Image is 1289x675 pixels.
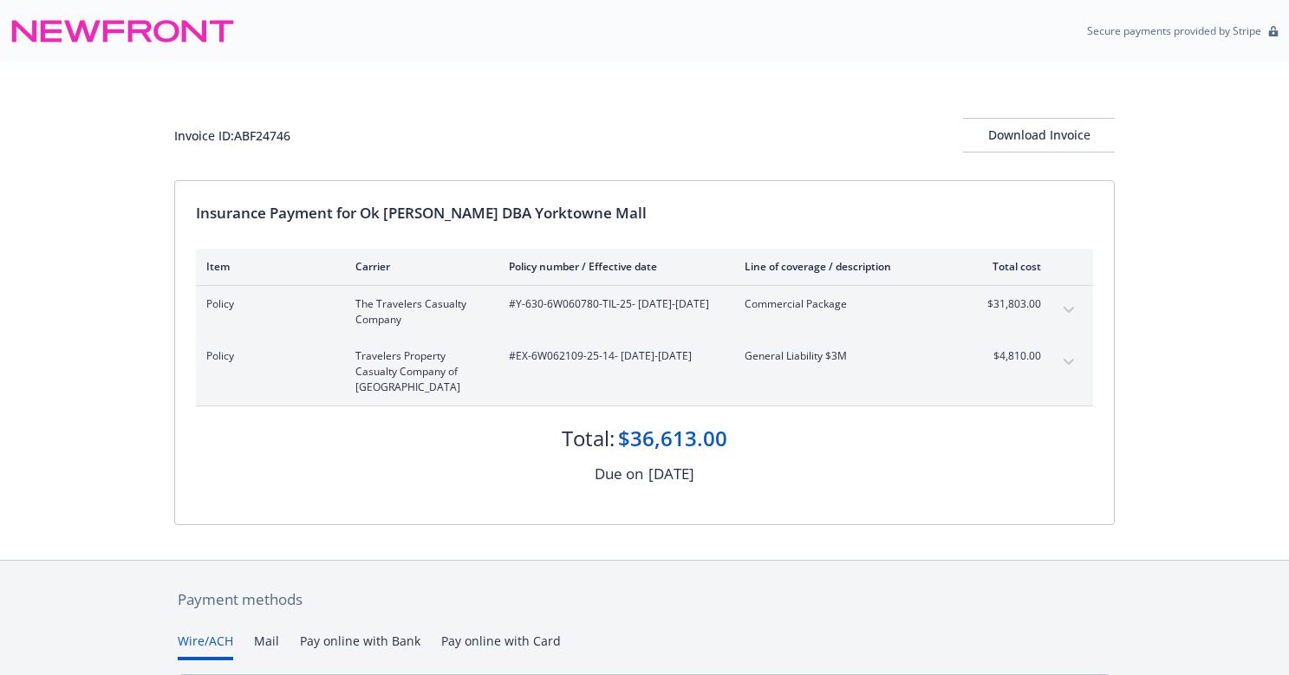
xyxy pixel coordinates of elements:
[355,296,481,328] span: The Travelers Casualty Company
[509,348,717,364] span: #EX-6W062109-25-14 - [DATE]-[DATE]
[178,588,1111,611] div: Payment methods
[355,348,481,395] span: Travelers Property Casualty Company of [GEOGRAPHIC_DATA]
[206,296,328,312] span: Policy
[509,259,717,274] div: Policy number / Effective date
[196,202,1093,224] div: Insurance Payment for Ok [PERSON_NAME] DBA Yorktowne Mall
[745,348,948,364] span: General Liability $3M
[1087,23,1261,38] p: Secure payments provided by Stripe
[196,338,1093,406] div: PolicyTravelers Property Casualty Company of [GEOGRAPHIC_DATA]#EX-6W062109-25-14- [DATE]-[DATE]Ge...
[745,296,948,312] span: Commercial Package
[745,259,948,274] div: Line of coverage / description
[254,632,279,660] button: Mail
[355,259,481,274] div: Carrier
[206,259,328,274] div: Item
[976,348,1041,364] span: $4,810.00
[562,424,615,453] div: Total:
[178,632,233,660] button: Wire/ACH
[963,119,1115,152] div: Download Invoice
[963,118,1115,153] button: Download Invoice
[976,296,1041,312] span: $31,803.00
[648,463,694,485] div: [DATE]
[1055,348,1083,376] button: expand content
[509,296,717,312] span: #Y-630-6W060780-TIL-25 - [DATE]-[DATE]
[441,632,561,660] button: Pay online with Card
[976,259,1041,274] div: Total cost
[206,348,328,364] span: Policy
[618,424,727,453] div: $36,613.00
[300,632,420,660] button: Pay online with Bank
[1055,296,1083,324] button: expand content
[174,127,290,145] div: Invoice ID: ABF24746
[196,286,1093,338] div: PolicyThe Travelers Casualty Company#Y-630-6W060780-TIL-25- [DATE]-[DATE]Commercial Package$31,80...
[595,463,643,485] div: Due on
